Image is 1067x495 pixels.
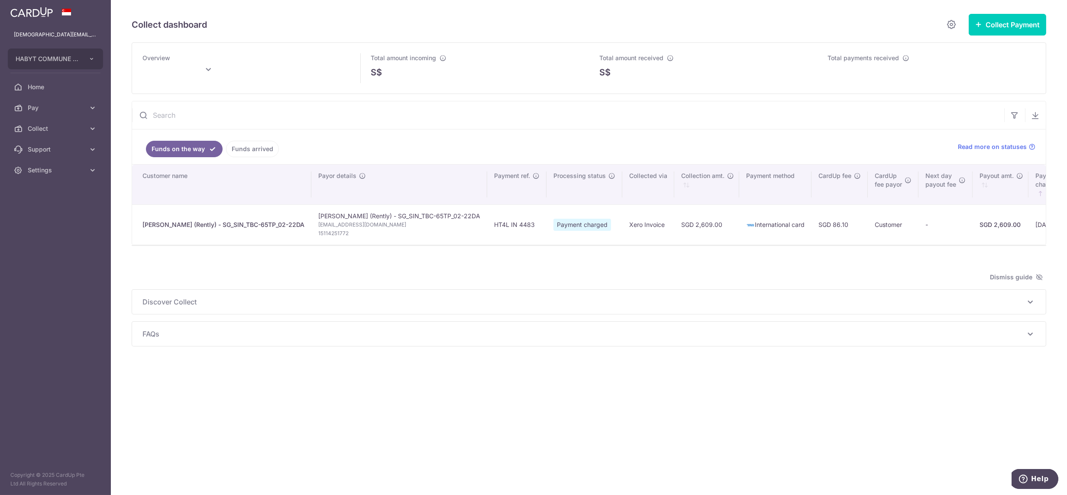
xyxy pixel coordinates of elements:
span: Total amount incoming [371,54,436,61]
span: Total amount received [599,54,663,61]
th: Payor details [311,165,487,204]
h5: Collect dashboard [132,18,207,32]
span: CardUp fee payor [875,171,902,189]
button: Collect Payment [969,14,1046,36]
input: Search [132,101,1004,129]
td: SGD 2,609.00 [674,204,739,245]
span: S$ [371,66,382,79]
img: CardUp [10,7,53,17]
span: Payor details [318,171,356,180]
th: CardUp fee [812,165,868,204]
th: Customer name [132,165,311,204]
span: Overview [142,54,170,61]
a: Read more on statuses [958,142,1035,151]
span: Next day payout fee [925,171,956,189]
span: Dismiss guide [990,272,1043,282]
span: Help [19,6,37,14]
td: SGD 86.10 [812,204,868,245]
th: Payout amt. : activate to sort column ascending [973,165,1028,204]
td: Xero Invoice [622,204,674,245]
span: Collect [28,124,85,133]
span: Payout amt. [980,171,1014,180]
span: Home [28,83,85,91]
img: american-express-sm-c955881869ff4294d00fd038735fb651958d7f10184fcf1bed3b24c57befb5f2.png [746,221,755,230]
th: Processing status [546,165,622,204]
div: [PERSON_NAME] (Rently) - SG_SIN_TBC-65TP_02-22DA [142,220,304,229]
span: Payment ref. [494,171,530,180]
iframe: Opens a widget where you can find more information [1012,469,1058,491]
span: Total payments received [828,54,899,61]
span: Read more on statuses [958,142,1027,151]
span: Payment charged [553,219,611,231]
p: FAQs [142,329,1035,339]
th: Collected via [622,165,674,204]
a: Funds on the way [146,141,223,157]
span: Support [28,145,85,154]
th: Collection amt. : activate to sort column ascending [674,165,739,204]
th: CardUpfee payor [868,165,918,204]
td: International card [739,204,812,245]
div: SGD 2,609.00 [980,220,1022,229]
span: Pay [28,104,85,112]
span: CardUp fee [818,171,851,180]
a: Funds arrived [226,141,279,157]
th: Payment method [739,165,812,204]
span: 15114251772 [318,229,480,238]
span: Collection amt. [681,171,724,180]
td: HT4L IN 4483 [487,204,546,245]
span: [EMAIL_ADDRESS][DOMAIN_NAME] [318,220,480,229]
p: [DEMOGRAPHIC_DATA][EMAIL_ADDRESS][DOMAIN_NAME] [14,30,97,39]
span: Processing status [553,171,606,180]
th: Next daypayout fee [918,165,973,204]
td: - [918,204,973,245]
span: Discover Collect [142,297,1025,307]
span: S$ [599,66,611,79]
span: HABYT COMMUNE SINGAPORE 2 PTE. LTD. [16,55,80,63]
p: Discover Collect [142,297,1035,307]
span: Settings [28,166,85,175]
span: FAQs [142,329,1025,339]
td: Customer [868,204,918,245]
th: Payment ref. [487,165,546,204]
button: HABYT COMMUNE SINGAPORE 2 PTE. LTD. [8,49,103,69]
td: [PERSON_NAME] (Rently) - SG_SIN_TBC-65TP_02-22DA [311,204,487,245]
